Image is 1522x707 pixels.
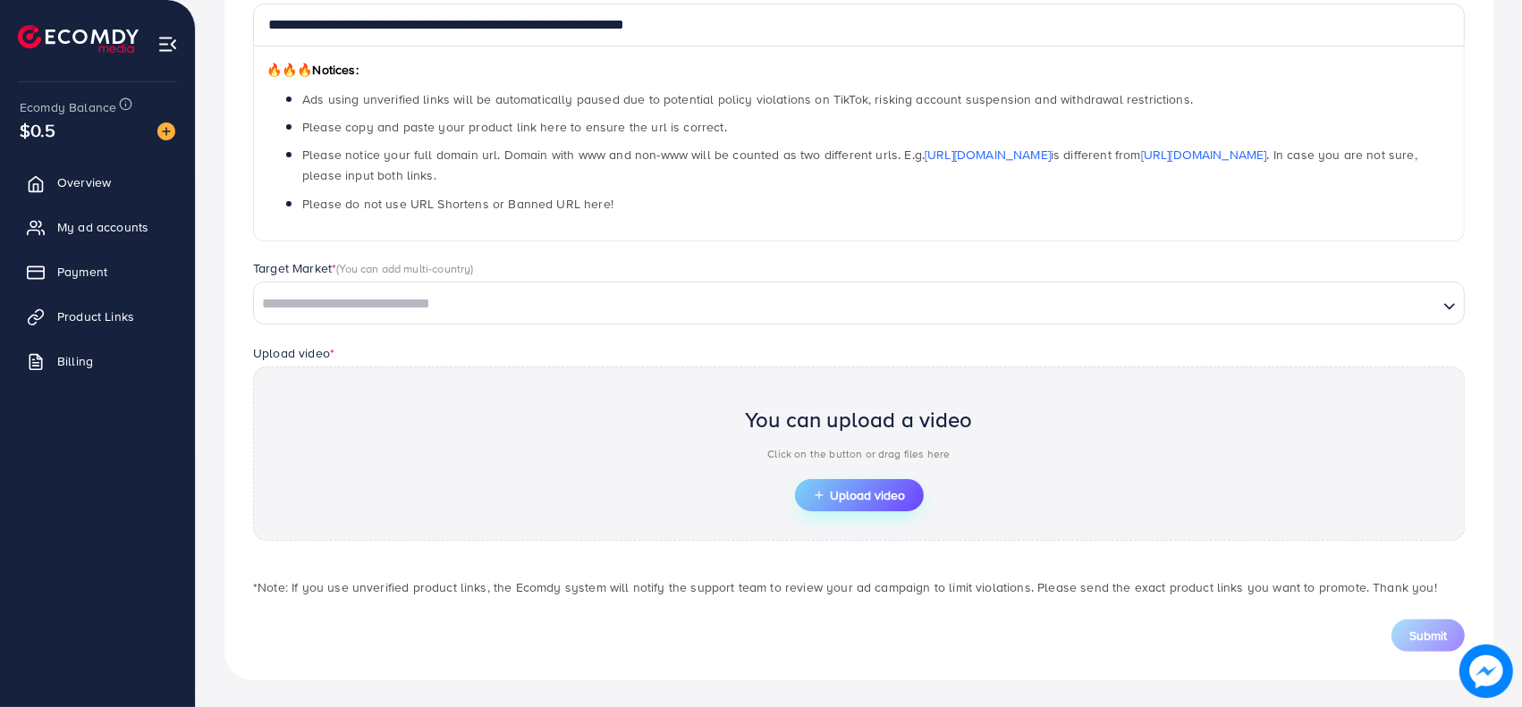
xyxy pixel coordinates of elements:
[13,254,182,290] a: Payment
[302,118,727,136] span: Please copy and paste your product link here to ensure the url is correct.
[57,173,111,191] span: Overview
[266,61,312,79] span: 🔥🔥🔥
[13,209,182,245] a: My ad accounts
[253,577,1465,598] p: *Note: If you use unverified product links, the Ecomdy system will notify the support team to rev...
[336,260,473,276] span: (You can add multi-country)
[795,479,924,511] button: Upload video
[13,299,182,334] a: Product Links
[925,146,1051,164] a: [URL][DOMAIN_NAME]
[745,407,973,433] h2: You can upload a video
[1460,645,1513,698] img: image
[20,117,56,143] span: $0.5
[57,352,93,370] span: Billing
[57,307,134,325] span: Product Links
[266,61,359,79] span: Notices:
[253,344,334,362] label: Upload video
[13,343,182,379] a: Billing
[20,98,116,116] span: Ecomdy Balance
[57,218,148,236] span: My ad accounts
[13,164,182,200] a: Overview
[157,34,178,55] img: menu
[57,263,107,281] span: Payment
[302,146,1417,184] span: Please notice your full domain url. Domain with www and non-www will be counted as two different ...
[18,25,139,53] img: logo
[253,282,1465,324] div: Search for option
[157,122,175,140] img: image
[1391,619,1465,652] button: Submit
[253,259,474,277] label: Target Market
[1141,146,1267,164] a: [URL][DOMAIN_NAME]
[1409,627,1447,644] span: Submit
[256,290,1436,318] input: Search for option
[813,489,906,501] span: Upload video
[302,195,613,213] span: Please do not use URL Shortens or Banned URL here!
[302,90,1193,108] span: Ads using unverified links will be automatically paused due to potential policy violations on Tik...
[745,443,973,465] p: Click on the button or drag files here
